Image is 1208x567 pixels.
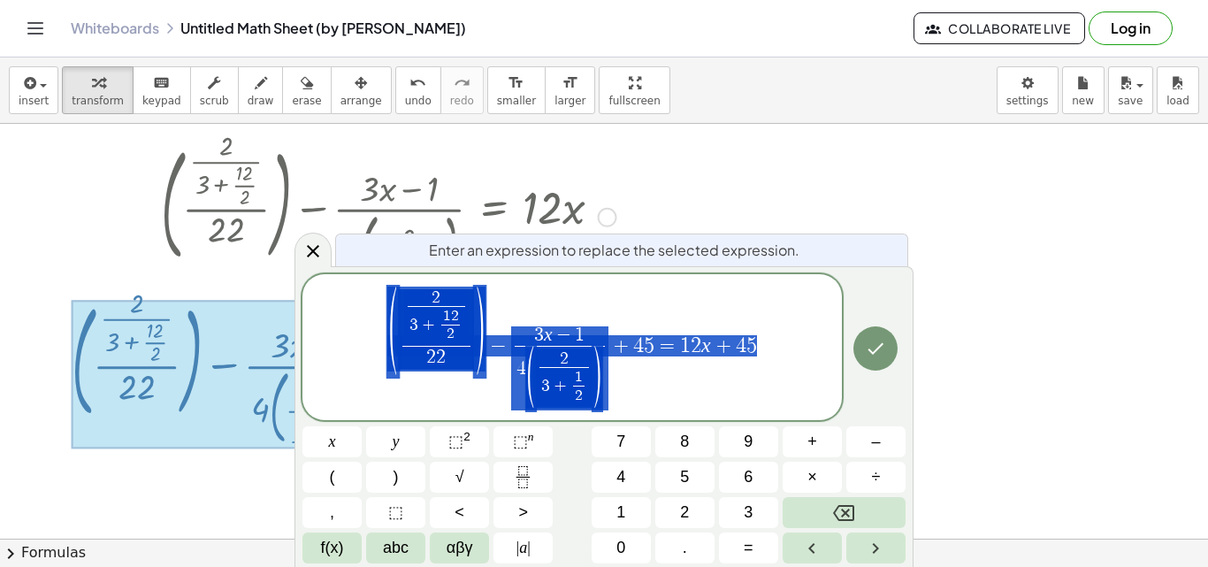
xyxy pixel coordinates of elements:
[440,66,484,114] button: redoredo
[383,536,409,560] span: abc
[153,73,170,94] i: keyboard
[525,345,538,413] span: (
[405,95,432,107] span: undo
[554,95,585,107] span: larger
[592,462,651,493] button: 4
[451,308,459,324] span: 2
[386,282,399,379] span: (
[473,282,486,379] span: )
[366,497,425,528] button: Placeholder
[616,430,625,454] span: 7
[846,426,906,457] button: Minus
[719,497,778,528] button: 3
[388,501,403,525] span: ⬚
[550,378,570,395] span: +
[302,497,362,528] button: ,
[680,465,689,489] span: 5
[744,536,753,560] span: =
[463,430,470,443] sup: 2
[644,335,654,356] span: 5
[1108,66,1153,114] button: save
[846,462,906,493] button: Divide
[744,465,753,489] span: 6
[329,430,336,454] span: x
[846,533,906,563] button: Right arrow
[455,501,464,525] span: <
[430,497,489,528] button: Less than
[701,333,711,356] var: x
[544,324,553,345] var: x
[914,12,1085,44] button: Collaborate Live
[513,433,528,450] span: ⬚
[1006,95,1049,107] span: settings
[430,462,489,493] button: Square root
[1089,11,1173,45] button: Log in
[321,536,344,560] span: f(x)
[592,345,604,413] span: )
[1157,66,1199,114] button: load
[783,462,842,493] button: Times
[744,430,753,454] span: 9
[680,335,691,356] span: 1
[746,335,757,356] span: 5
[719,426,778,457] button: 9
[19,95,49,107] span: insert
[655,497,715,528] button: 2
[616,501,625,525] span: 1
[454,73,470,94] i: redo
[783,426,842,457] button: Plus
[238,66,284,114] button: draw
[608,335,634,356] span: +
[487,66,546,114] button: format_sizesmaller
[599,66,669,114] button: fullscreen
[493,462,553,493] button: Fraction
[516,536,531,560] span: a
[429,240,799,261] span: Enter an expression to replace the selected expression.
[72,95,124,107] span: transform
[575,369,583,385] span: 1
[516,359,526,379] span: 4
[683,536,687,560] span: .
[545,66,595,114] button: format_sizelarger
[1062,66,1105,114] button: new
[497,95,536,107] span: smaller
[330,465,335,489] span: (
[282,66,331,114] button: erase
[853,326,898,371] button: Done
[302,462,362,493] button: (
[633,335,644,356] span: 4
[493,426,553,457] button: Superscript
[426,348,436,367] span: 2
[528,430,534,443] sup: n
[493,497,553,528] button: Greater than
[807,430,817,454] span: +
[553,326,576,346] span: −
[534,326,544,345] span: 3
[608,95,660,107] span: fullscreen
[432,289,440,306] span: 2
[616,465,625,489] span: 4
[248,95,274,107] span: draw
[654,335,680,356] span: =
[443,308,451,324] span: 1
[393,430,400,454] span: y
[872,465,881,489] span: ÷
[62,66,134,114] button: transform
[493,533,553,563] button: Absolute value
[330,501,334,525] span: ,
[447,536,473,560] span: αβγ
[929,20,1070,36] span: Collaborate Live
[736,335,746,356] span: 4
[436,348,446,367] span: 2
[200,95,229,107] span: scrub
[366,533,425,563] button: Alphabet
[394,465,399,489] span: )
[680,501,689,525] span: 2
[575,387,583,403] span: 2
[292,95,321,107] span: erase
[807,465,817,489] span: ×
[655,426,715,457] button: 8
[508,73,524,94] i: format_size
[366,426,425,457] button: y
[691,335,701,356] span: 2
